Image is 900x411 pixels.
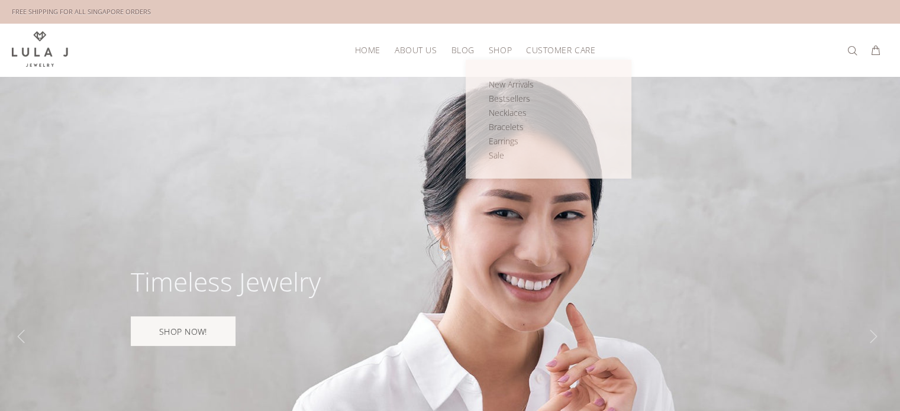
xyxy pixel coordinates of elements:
[489,77,547,92] a: New Arrivals
[395,46,437,54] span: About Us
[355,46,380,54] span: HOME
[388,41,444,59] a: About Us
[526,46,595,54] span: Customer Care
[12,5,151,18] div: FREE SHIPPING FOR ALL SINGAPORE ORDERS
[489,92,547,106] a: Bestsellers
[519,41,595,59] a: Customer Care
[489,134,547,148] a: Earrings
[489,148,547,163] a: Sale
[131,316,236,346] a: SHOP NOW!
[489,121,524,132] span: Bracelets
[489,120,547,134] a: Bracelets
[489,107,527,118] span: Necklaces
[489,135,518,147] span: Earrings
[489,93,530,104] span: Bestsellers
[489,79,534,90] span: New Arrivals
[451,46,474,54] span: Blog
[489,106,547,120] a: Necklaces
[444,41,481,59] a: Blog
[489,150,504,161] span: Sale
[348,41,388,59] a: HOME
[131,268,321,295] div: Timeless Jewelry
[489,46,512,54] span: Shop
[482,41,519,59] a: Shop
